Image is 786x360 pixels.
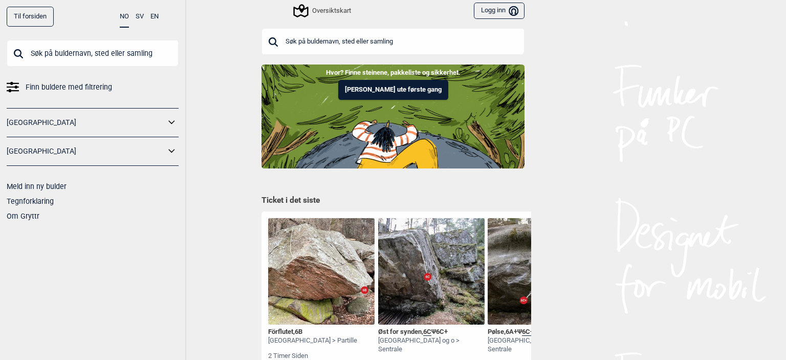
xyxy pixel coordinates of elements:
a: Om Gryttr [7,212,39,220]
a: Tegnforklaring [7,197,54,205]
button: [PERSON_NAME] ute første gang [338,80,448,100]
span: 6C+ [436,328,448,335]
a: Til forsiden [7,7,54,27]
span: 6C [423,328,431,336]
h1: Ticket i det siste [261,195,525,206]
img: Indoor to outdoor [261,65,525,168]
span: Finn buldere med filtrering [26,80,112,95]
img: Ost for synden 200329 [378,218,485,325]
input: Søk på buldernavn, sted eller samling [7,40,179,67]
div: [GEOGRAPHIC_DATA] > Partille [268,336,357,345]
div: [GEOGRAPHIC_DATA] og o > Sentrale [488,336,594,354]
input: Søk på buldernavn, sted eller samling [261,28,525,55]
button: Logg inn [474,3,525,19]
span: 6B [295,328,302,335]
div: Øst for synden , Ψ [378,328,485,336]
img: Forflutet 240325 [268,218,375,325]
span: 6C+ [522,328,534,336]
a: Finn buldere med filtrering [7,80,179,95]
button: EN [150,7,159,27]
a: Meld inn ny bulder [7,182,67,190]
span: 6A+ [506,328,517,335]
p: Hvor? Finne steinene, pakkeliste og sikkerhet. [8,68,778,78]
img: Polse SS 200526 [488,218,594,325]
div: Förflutet , [268,328,357,336]
button: SV [136,7,144,27]
div: [GEOGRAPHIC_DATA] og o > Sentrale [378,336,485,354]
div: Oversiktskart [295,5,351,17]
button: NO [120,7,129,28]
a: [GEOGRAPHIC_DATA] [7,144,165,159]
a: [GEOGRAPHIC_DATA] [7,115,165,130]
div: Pølse , Ψ [488,328,594,336]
